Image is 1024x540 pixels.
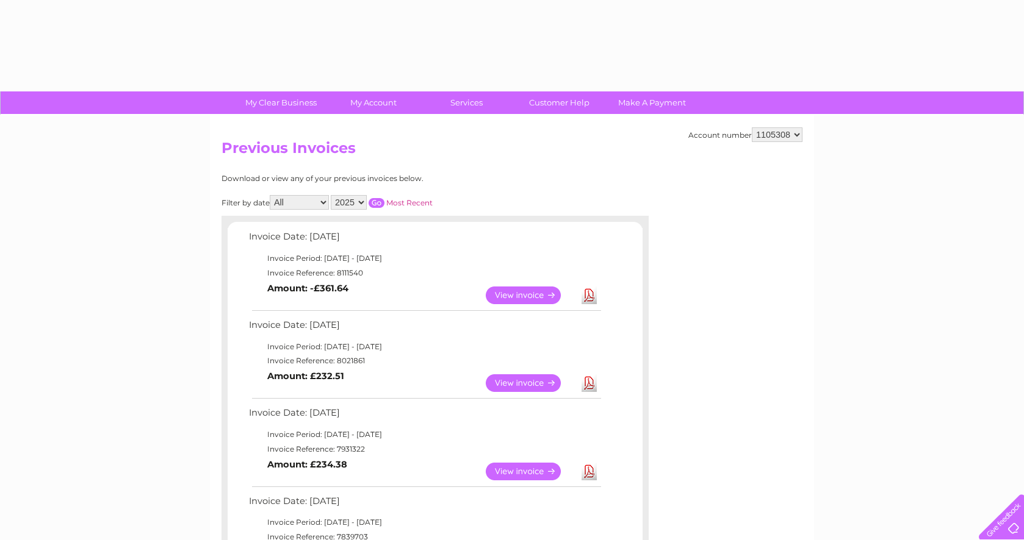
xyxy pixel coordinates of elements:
[246,427,603,442] td: Invoice Period: [DATE] - [DATE]
[267,371,344,382] b: Amount: £232.51
[486,463,575,480] a: View
[246,251,603,266] td: Invoice Period: [DATE] - [DATE]
[222,174,542,183] div: Download or view any of your previous invoices below.
[582,463,597,480] a: Download
[602,91,702,114] a: Make A Payment
[246,515,603,530] td: Invoice Period: [DATE] - [DATE]
[486,374,575,392] a: View
[222,140,802,163] h2: Previous Invoices
[246,405,603,427] td: Invoice Date: [DATE]
[688,127,802,142] div: Account number
[416,91,517,114] a: Services
[231,91,331,114] a: My Clear Business
[246,317,603,339] td: Invoice Date: [DATE]
[582,286,597,304] a: Download
[246,339,603,354] td: Invoice Period: [DATE] - [DATE]
[267,459,347,470] b: Amount: £234.38
[386,198,433,207] a: Most Recent
[246,266,603,280] td: Invoice Reference: 8111540
[246,493,603,516] td: Invoice Date: [DATE]
[246,442,603,457] td: Invoice Reference: 7931322
[509,91,610,114] a: Customer Help
[246,353,603,368] td: Invoice Reference: 8021861
[582,374,597,392] a: Download
[246,229,603,251] td: Invoice Date: [DATE]
[486,286,575,304] a: View
[222,195,542,210] div: Filter by date
[267,283,348,294] b: Amount: -£361.64
[323,91,424,114] a: My Account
